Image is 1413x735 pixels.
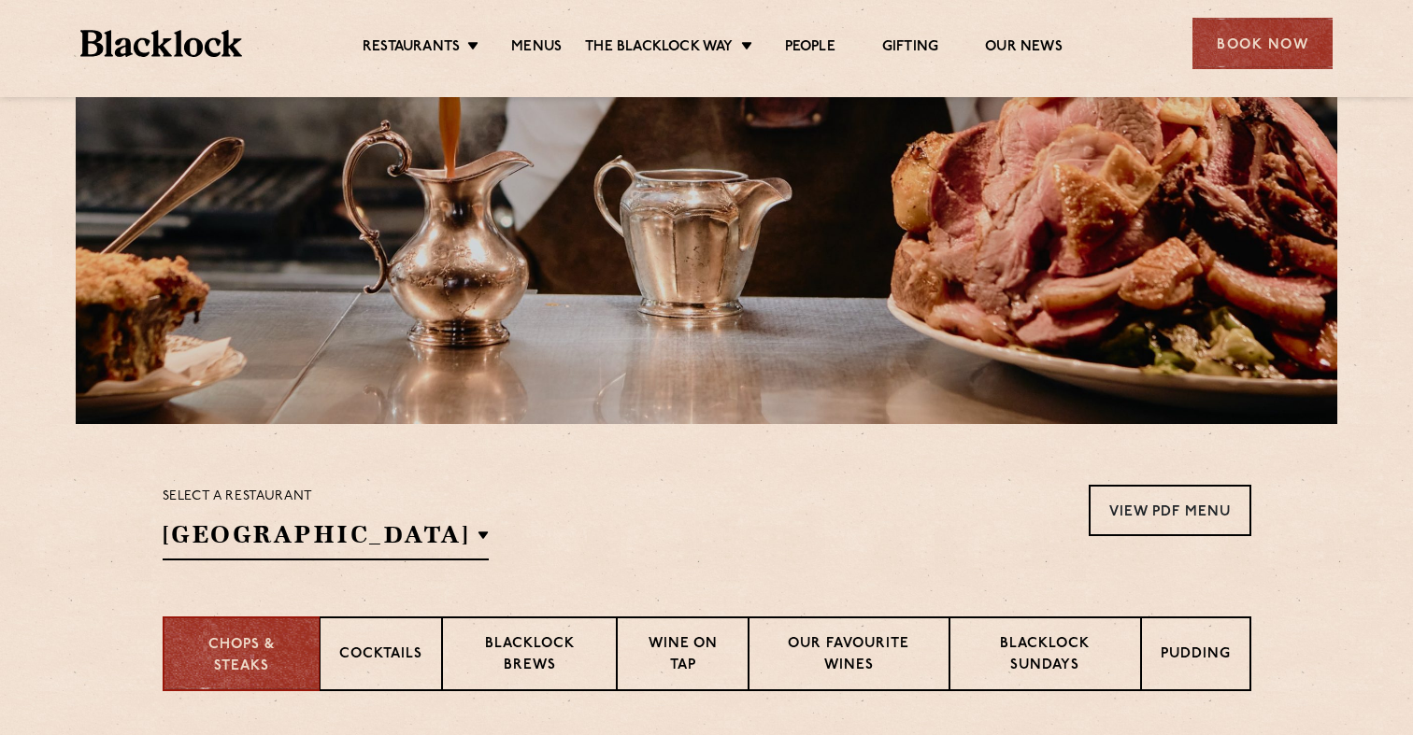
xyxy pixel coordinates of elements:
img: BL_Textured_Logo-footer-cropped.svg [80,30,242,57]
a: People [785,38,835,59]
p: Blacklock Brews [462,634,598,678]
a: Gifting [882,38,938,59]
a: View PDF Menu [1089,485,1251,536]
h2: [GEOGRAPHIC_DATA] [163,518,490,560]
a: Our News [985,38,1063,59]
p: Cocktails [339,644,422,668]
p: Wine on Tap [636,634,728,678]
p: Chops & Steaks [183,635,300,677]
div: Book Now [1192,18,1333,69]
p: Our favourite wines [768,634,930,678]
a: Restaurants [363,38,460,59]
p: Blacklock Sundays [969,634,1120,678]
a: The Blacklock Way [585,38,733,59]
a: Menus [511,38,562,59]
p: Select a restaurant [163,485,490,509]
p: Pudding [1161,644,1231,668]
